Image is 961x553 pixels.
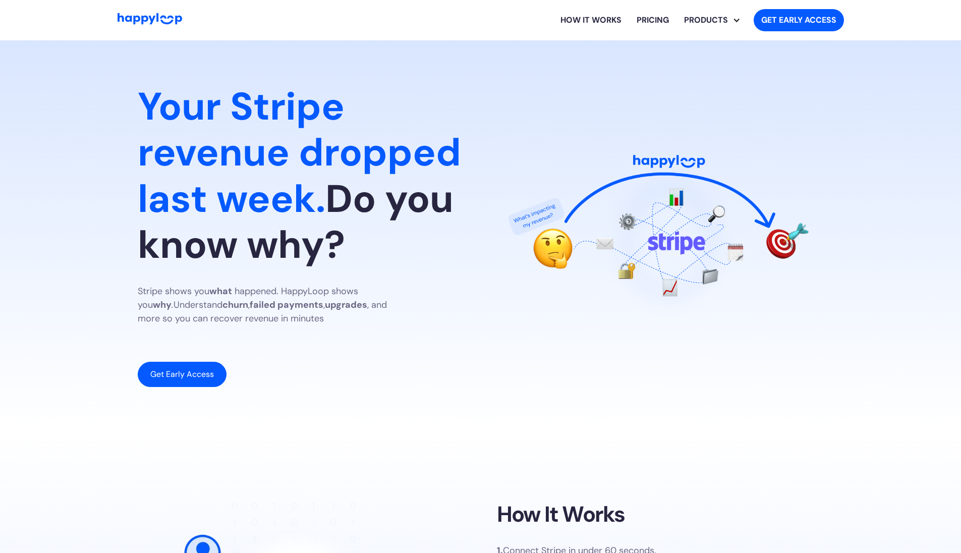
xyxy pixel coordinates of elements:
[676,4,746,36] div: Explore HappyLoop use cases
[553,4,629,36] a: Learn how HappyLoop works
[153,299,172,311] strong: why
[138,81,461,224] span: Your Stripe revenue dropped last week.
[754,9,844,31] a: Get started with HappyLoop
[138,84,465,268] h1: Do you know why?
[629,4,676,36] a: View HappyLoop pricing plans
[138,285,410,325] p: Stripe shows you happened. HappyLoop shows you Understand , , , and more so you can recover reven...
[222,299,248,311] strong: churn
[250,299,323,311] strong: failed payments
[118,13,182,27] a: Go to Home Page
[325,299,367,311] strong: upgrades
[497,502,625,528] h2: How It Works
[209,285,232,297] strong: what
[172,299,174,311] em: .
[138,362,227,387] a: Get Early Access
[118,13,182,25] img: HappyLoop Logo
[676,14,736,26] div: PRODUCTS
